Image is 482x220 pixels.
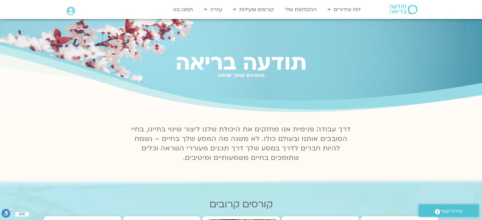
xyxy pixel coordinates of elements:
a: תמכו בנו [170,3,196,16]
p: דרך עבודה פנימית אנו מחזקים את היכולת שלנו ליצור שינוי בחיינו, בחיי הסובבים אותנו ובעולם כולו. לא... [128,125,355,163]
a: קורסים ופעילות [230,3,277,16]
a: ההקלטות שלי [282,3,320,16]
a: יצירת קשר [419,204,479,217]
a: עזרה [201,3,225,16]
img: תודעה בריאה [389,5,417,14]
h2: קורסים קרובים [44,199,439,210]
span: יצירת קשר [440,207,463,216]
a: לוח שידורים [325,3,364,16]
